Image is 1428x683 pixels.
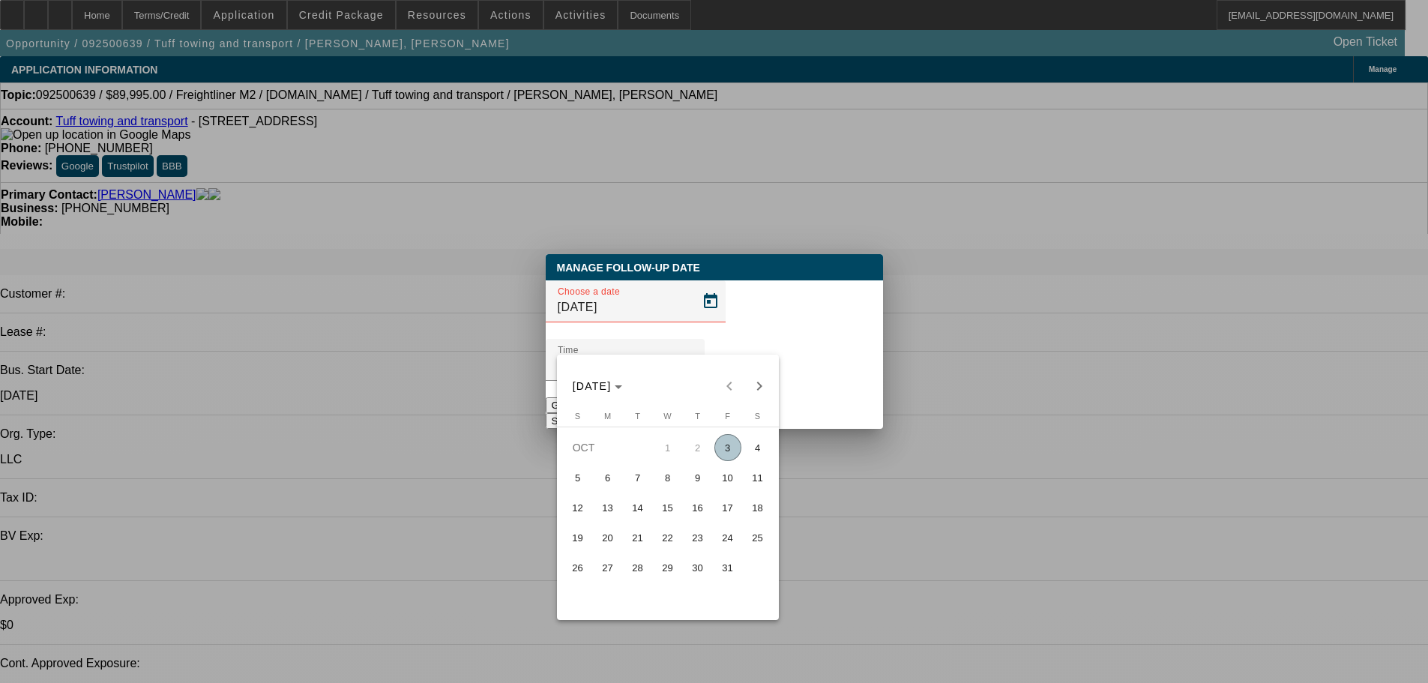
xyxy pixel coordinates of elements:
[654,434,681,461] span: 1
[683,553,713,583] button: October 30, 2025
[663,412,671,421] span: W
[683,463,713,493] button: October 9, 2025
[563,463,593,493] button: October 5, 2025
[744,434,771,461] span: 4
[593,463,623,493] button: October 6, 2025
[654,464,681,491] span: 8
[714,494,741,521] span: 17
[755,412,760,421] span: S
[575,412,580,421] span: S
[563,523,593,553] button: October 19, 2025
[684,434,711,461] span: 2
[623,493,653,523] button: October 14, 2025
[653,493,683,523] button: October 15, 2025
[563,553,593,583] button: October 26, 2025
[713,553,743,583] button: October 31, 2025
[564,554,591,581] span: 26
[743,523,773,553] button: October 25, 2025
[594,524,621,551] span: 20
[564,524,591,551] span: 19
[714,434,741,461] span: 3
[624,494,651,521] span: 14
[653,463,683,493] button: October 8, 2025
[653,433,683,463] button: October 1, 2025
[564,494,591,521] span: 12
[743,463,773,493] button: October 11, 2025
[714,524,741,551] span: 24
[563,493,593,523] button: October 12, 2025
[744,371,774,401] button: Next month
[684,524,711,551] span: 23
[573,380,612,392] span: [DATE]
[684,494,711,521] span: 16
[684,464,711,491] span: 9
[713,463,743,493] button: October 10, 2025
[744,524,771,551] span: 25
[713,523,743,553] button: October 24, 2025
[593,523,623,553] button: October 20, 2025
[744,464,771,491] span: 11
[594,554,621,581] span: 27
[714,464,741,491] span: 10
[624,464,651,491] span: 7
[594,494,621,521] span: 13
[567,373,629,400] button: Choose month and year
[683,493,713,523] button: October 16, 2025
[714,554,741,581] span: 31
[593,493,623,523] button: October 13, 2025
[744,494,771,521] span: 18
[653,553,683,583] button: October 29, 2025
[623,553,653,583] button: October 28, 2025
[594,464,621,491] span: 6
[695,412,700,421] span: T
[683,433,713,463] button: October 2, 2025
[683,523,713,553] button: October 23, 2025
[713,433,743,463] button: October 3, 2025
[623,463,653,493] button: October 7, 2025
[713,493,743,523] button: October 17, 2025
[653,523,683,553] button: October 22, 2025
[635,412,640,421] span: T
[593,553,623,583] button: October 27, 2025
[725,412,730,421] span: F
[563,433,653,463] td: OCT
[564,464,591,491] span: 5
[743,493,773,523] button: October 18, 2025
[623,523,653,553] button: October 21, 2025
[684,554,711,581] span: 30
[743,433,773,463] button: October 4, 2025
[654,494,681,521] span: 15
[624,554,651,581] span: 28
[604,412,611,421] span: M
[624,524,651,551] span: 21
[654,524,681,551] span: 22
[654,554,681,581] span: 29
